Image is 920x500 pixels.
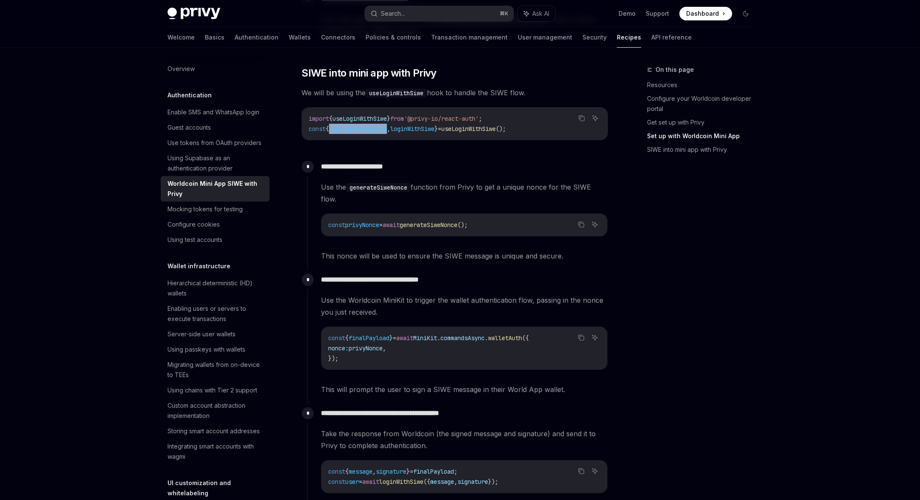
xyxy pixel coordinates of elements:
span: generateSiweNonce [400,221,457,229]
div: Search... [381,9,405,19]
button: Ask AI [589,466,600,477]
button: Ask AI [589,219,600,230]
a: SIWE into mini app with Privy [647,143,759,156]
span: ; [454,468,457,475]
a: Welcome [168,27,195,48]
span: ({ [522,334,529,342]
span: , [372,468,376,475]
span: from [390,115,404,122]
a: Wallets [289,27,311,48]
div: Custom account abstraction implementation [168,401,264,421]
a: Recipes [617,27,641,48]
a: Integrating smart accounts with wagmi [161,439,270,464]
a: Demo [619,9,636,18]
span: { [345,334,349,342]
code: useLoginWithSiwe [366,88,427,98]
span: We will be using the hook to handle the SIWE flow. [301,87,608,99]
span: = [410,468,413,475]
span: loginWithSiwe [379,478,423,486]
a: Guest accounts [161,120,270,135]
div: Enable SMS and WhatsApp login [168,107,259,117]
a: Custom account abstraction implementation [161,398,270,423]
span: Use the Worldcoin MiniKit to trigger the wallet authentication flow, passing in the nonce you jus... [321,294,608,318]
span: privyNonce [349,344,383,352]
span: } [434,125,438,133]
span: useLoginWithSiwe [332,115,387,122]
span: message [430,478,454,486]
a: Transaction management [431,27,508,48]
span: const [328,478,345,486]
span: loginWithSiwe [390,125,434,133]
a: Set up with Worldcoin Mini App [647,129,759,143]
button: Ask AI [590,113,601,124]
code: generateSiweNonce [346,183,411,192]
span: await [362,478,379,486]
span: . [485,334,488,342]
button: Copy the contents from the code block [576,219,587,230]
span: nonce: [328,344,349,352]
span: = [359,478,362,486]
a: Get set up with Privy [647,116,759,129]
a: Policies & controls [366,27,421,48]
div: Using test accounts [168,235,222,245]
a: Hierarchical deterministic (HD) wallets [161,276,270,301]
div: Overview [168,64,195,74]
a: Security [582,27,607,48]
span: ; [479,115,482,122]
a: Support [646,9,669,18]
span: const [309,125,326,133]
div: Guest accounts [168,122,211,133]
span: Take the response from Worldcoin (the signed message and signature) and send it to Privy to compl... [321,428,608,452]
a: Resources [647,78,759,92]
span: SIWE into mini app with Privy [301,66,437,80]
a: Enable SMS and WhatsApp login [161,105,270,120]
span: signature [376,468,406,475]
span: { [329,115,332,122]
a: Basics [205,27,224,48]
a: Server-side user wallets [161,327,270,342]
div: Enabling users or servers to execute transactions [168,304,264,324]
span: Dashboard [686,9,719,18]
a: Using chains with Tier 2 support [161,383,270,398]
div: Hierarchical deterministic (HD) wallets [168,278,264,298]
span: } [406,468,410,475]
span: import [309,115,329,122]
button: Copy the contents from the code block [576,332,587,343]
a: Configure cookies [161,217,270,232]
span: const [328,221,345,229]
a: Configure your Worldcoin developer portal [647,92,759,116]
a: Mocking tokens for testing [161,202,270,217]
span: MiniKit [413,334,437,342]
span: finalPayload [413,468,454,475]
span: . [437,334,440,342]
span: Use the function from Privy to get a unique nonce for the SIWE flow. [321,181,608,205]
span: signature [457,478,488,486]
div: Integrating smart accounts with wagmi [168,441,264,462]
a: Worldcoin Mini App SIWE with Privy [161,176,270,202]
span: walletAuth [488,334,522,342]
span: } [387,115,390,122]
span: useLoginWithSiwe [441,125,496,133]
button: Toggle dark mode [739,7,752,20]
a: Using passkeys with wallets [161,342,270,357]
span: const [328,468,345,475]
span: { [326,125,329,133]
a: Dashboard [679,7,732,20]
div: Use tokens from OAuth providers [168,138,261,148]
span: , [454,478,457,486]
span: ({ [423,478,430,486]
h5: UI customization and whitelabeling [168,478,270,498]
a: Overview [161,61,270,77]
span: message [349,468,372,475]
span: await [383,221,400,229]
a: Connectors [321,27,355,48]
div: Server-side user wallets [168,329,236,339]
span: await [396,334,413,342]
div: Using Supabase as an authentication provider [168,153,264,173]
span: This nonce will be used to ensure the SIWE message is unique and secure. [321,250,608,262]
div: Storing smart account addresses [168,426,260,436]
span: Ask AI [532,9,549,18]
a: Use tokens from OAuth providers [161,135,270,151]
div: Migrating wallets from on-device to TEEs [168,360,264,380]
a: Enabling users or servers to execute transactions [161,301,270,327]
